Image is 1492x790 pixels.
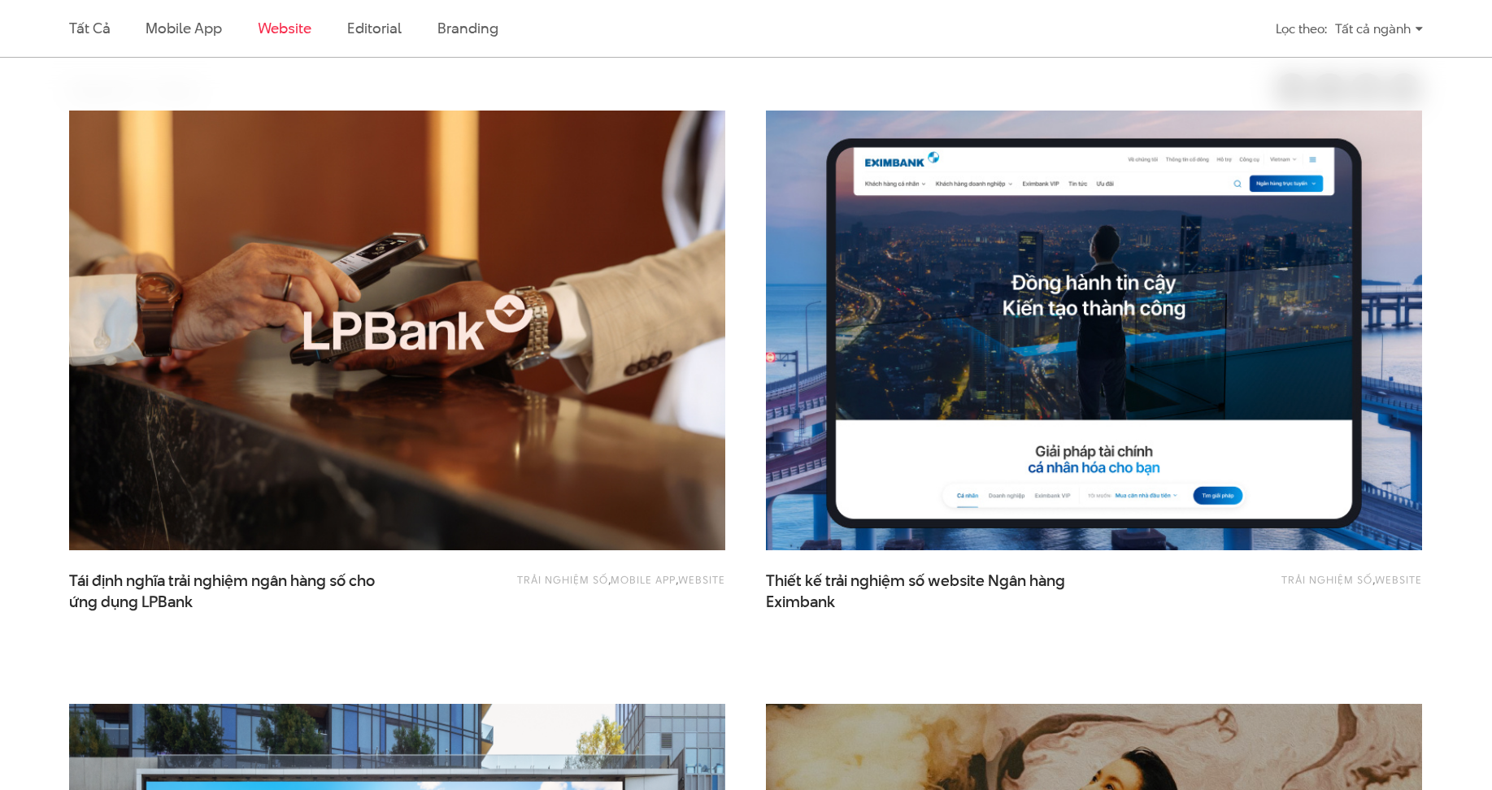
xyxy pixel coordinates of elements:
a: Trải nghiệm số [517,572,608,587]
a: Mobile app [611,572,676,587]
div: , [1159,571,1422,603]
span: Thiết kế trải nghiệm số website Ngân hàng [766,571,1091,611]
div: Lọc theo: [1276,15,1327,43]
a: Website [258,18,311,38]
a: Editorial [347,18,402,38]
img: LPBank Thumb [69,111,725,550]
span: Eximbank [766,592,835,613]
a: Branding [437,18,498,38]
a: Tất cả [69,18,110,38]
a: Mobile app [146,18,221,38]
div: , , [463,571,725,603]
div: Tất cả ngành [1335,15,1423,43]
a: Website [678,572,725,587]
img: Eximbank Website Portal [733,89,1455,572]
a: Tái định nghĩa trải nghiệm ngân hàng số choứng dụng LPBank [69,571,394,611]
span: Tái định nghĩa trải nghiệm ngân hàng số cho [69,571,394,611]
span: ứng dụng LPBank [69,592,193,613]
a: Trải nghiệm số [1281,572,1372,587]
a: Thiết kế trải nghiệm số website Ngân hàngEximbank [766,571,1091,611]
a: Website [1375,572,1422,587]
